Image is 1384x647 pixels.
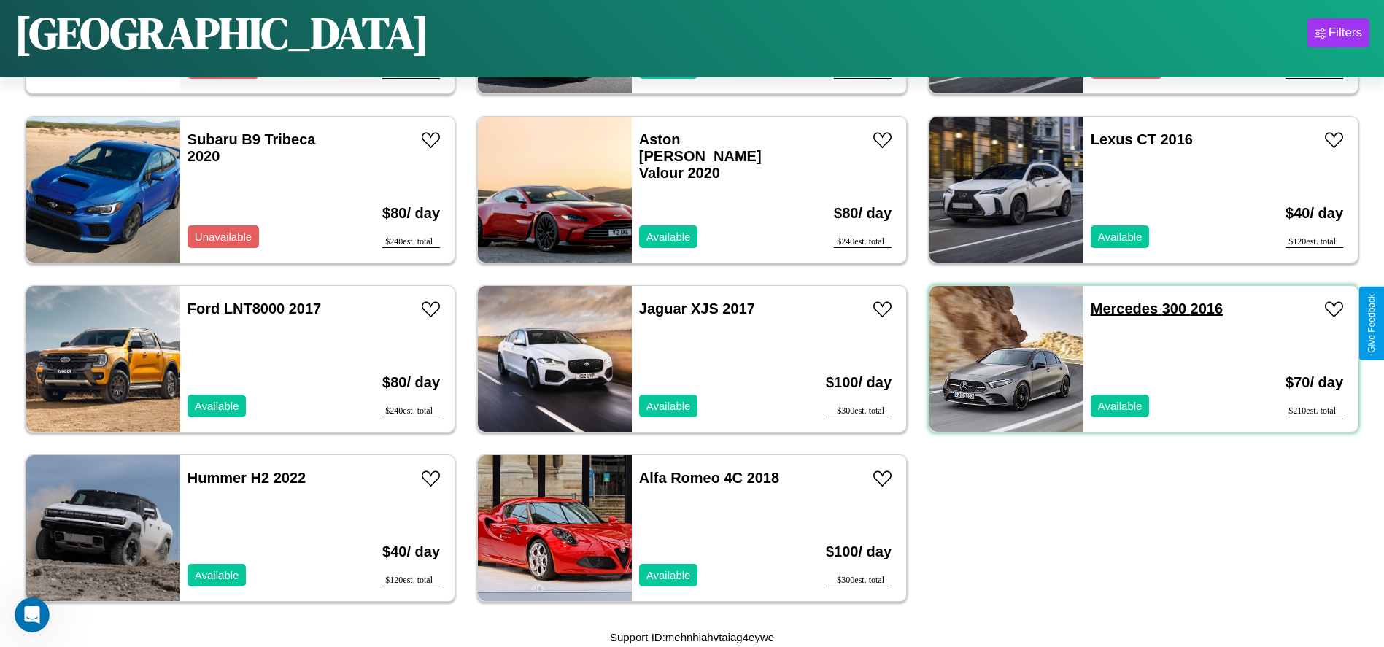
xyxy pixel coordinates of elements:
h3: $ 70 / day [1286,360,1343,406]
a: Lexus CT 2016 [1091,131,1193,147]
div: $ 300 est. total [826,575,892,586]
div: $ 120 est. total [1286,236,1343,248]
div: Filters [1329,26,1362,40]
div: $ 240 est. total [382,406,440,417]
h3: $ 80 / day [382,360,440,406]
a: Ford LNT8000 2017 [188,301,321,317]
a: Aston [PERSON_NAME] Valour 2020 [639,131,762,181]
p: Available [646,565,691,585]
div: $ 120 est. total [382,575,440,586]
p: Available [646,227,691,247]
p: Available [1098,396,1143,416]
div: $ 300 est. total [826,406,892,417]
div: $ 240 est. total [382,236,440,248]
div: $ 210 est. total [1286,406,1343,417]
p: Available [195,396,239,416]
h3: $ 40 / day [382,529,440,575]
p: Available [1098,227,1143,247]
a: Mercedes 300 2016 [1091,301,1223,317]
div: $ 240 est. total [834,236,892,248]
h3: $ 80 / day [834,190,892,236]
a: Hummer H2 2022 [188,470,306,486]
div: Give Feedback [1366,294,1377,353]
button: Filters [1307,18,1369,47]
a: Jaguar XJS 2017 [639,301,755,317]
p: Support ID: mehnhiahvtaiag4eywe [610,627,774,647]
iframe: Intercom live chat [15,597,50,632]
h3: $ 80 / day [382,190,440,236]
h3: $ 100 / day [826,529,892,575]
p: Available [195,565,239,585]
a: Subaru B9 Tribeca 2020 [188,131,316,164]
p: Unavailable [195,227,252,247]
a: Alfa Romeo 4C 2018 [639,470,779,486]
h1: [GEOGRAPHIC_DATA] [15,3,429,63]
h3: $ 100 / day [826,360,892,406]
p: Available [646,396,691,416]
h3: $ 40 / day [1286,190,1343,236]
